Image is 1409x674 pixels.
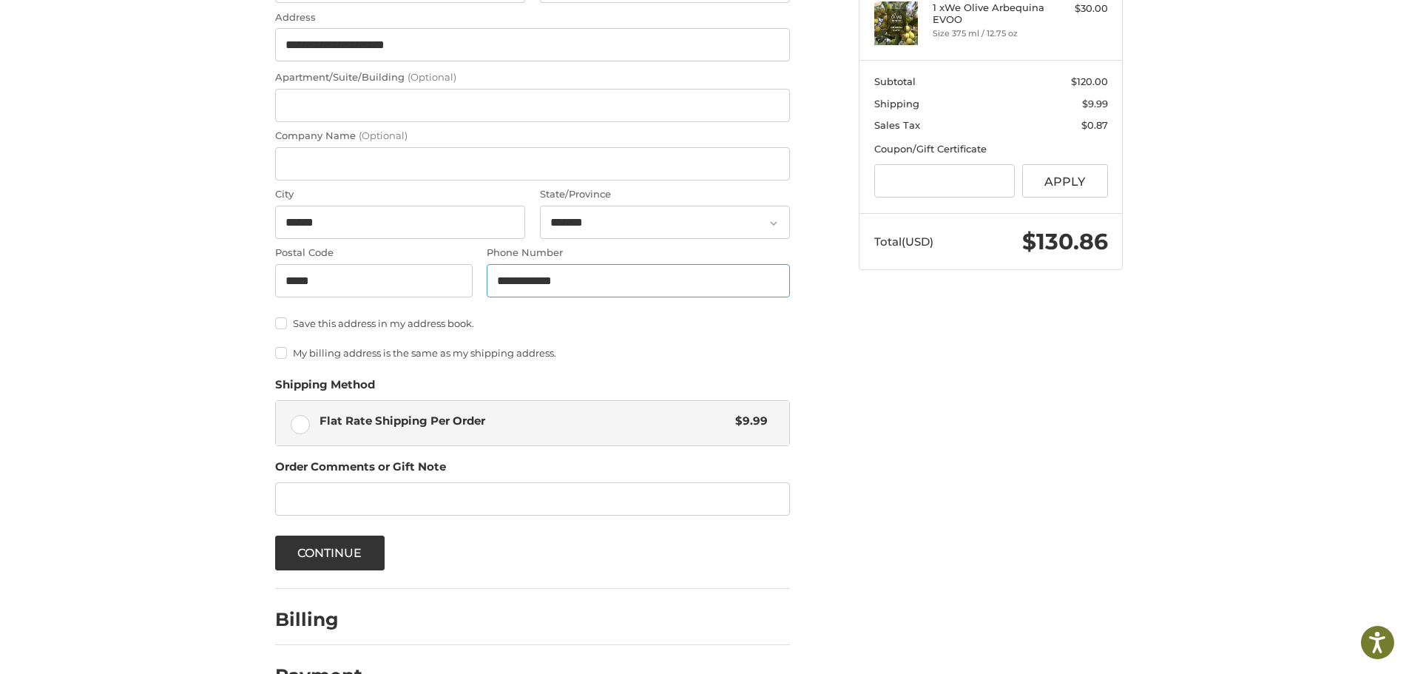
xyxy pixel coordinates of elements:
[275,129,790,144] label: Company Name
[728,413,768,430] span: $9.99
[275,459,446,482] legend: Order Comments
[170,19,188,37] button: Open LiveChat chat widget
[933,27,1046,40] li: Size 375 ml / 12.75 oz
[874,119,920,131] span: Sales Tax
[21,22,167,34] p: We're away right now. Please check back later!
[275,347,790,359] label: My billing address is the same as my shipping address.
[275,317,790,329] label: Save this address in my address book.
[275,246,473,260] label: Postal Code
[359,129,408,141] small: (Optional)
[874,142,1108,157] div: Coupon/Gift Certificate
[1082,98,1108,109] span: $9.99
[933,1,1046,26] h4: 1 x We Olive Arbequina EVOO
[874,164,1016,198] input: Gift Certificate or Coupon Code
[874,75,916,87] span: Subtotal
[1022,228,1108,255] span: $130.86
[275,608,362,631] h2: Billing
[275,187,525,202] label: City
[275,536,385,570] button: Continue
[275,70,790,85] label: Apartment/Suite/Building
[874,235,933,249] span: Total (USD)
[1081,119,1108,131] span: $0.87
[408,71,456,83] small: (Optional)
[1071,75,1108,87] span: $120.00
[1050,1,1108,16] div: $30.00
[275,377,375,400] legend: Shipping Method
[320,413,729,430] span: Flat Rate Shipping Per Order
[874,98,919,109] span: Shipping
[275,10,790,25] label: Address
[540,187,790,202] label: State/Province
[1022,164,1108,198] button: Apply
[487,246,790,260] label: Phone Number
